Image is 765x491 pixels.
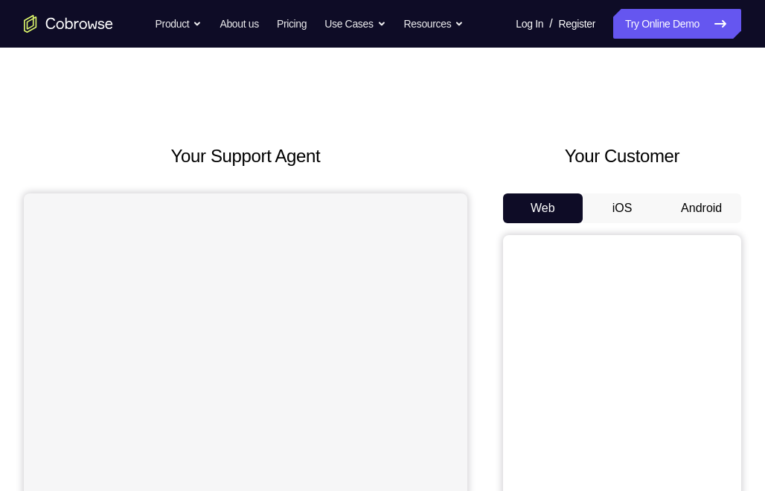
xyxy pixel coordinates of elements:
a: Try Online Demo [613,9,741,39]
button: iOS [583,193,662,223]
button: Resources [404,9,464,39]
a: Register [559,9,595,39]
h2: Your Support Agent [24,143,467,170]
button: Android [662,193,741,223]
h2: Your Customer [503,143,741,170]
a: Go to the home page [24,15,113,33]
button: Web [503,193,583,223]
span: / [549,15,552,33]
a: About us [220,9,258,39]
a: Pricing [277,9,307,39]
a: Log In [516,9,543,39]
button: Product [156,9,202,39]
button: Use Cases [324,9,385,39]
